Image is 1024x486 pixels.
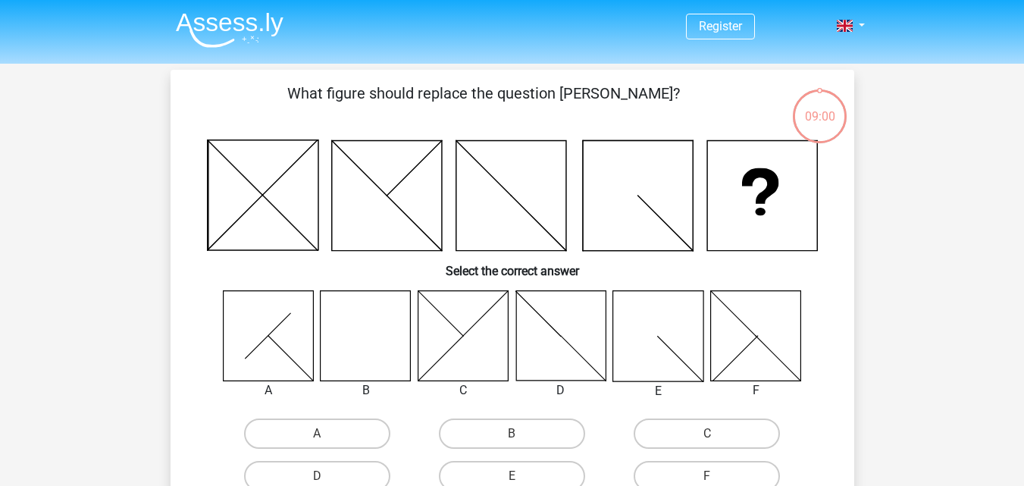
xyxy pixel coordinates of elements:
div: A [211,381,326,400]
a: Register [699,19,742,33]
p: What figure should replace the question [PERSON_NAME]? [195,82,773,127]
div: C [406,381,521,400]
label: A [244,419,390,449]
div: D [504,381,618,400]
label: B [439,419,585,449]
div: E [601,382,716,400]
div: F [699,381,813,400]
h6: Select the correct answer [195,252,830,278]
label: C [634,419,780,449]
img: Assessly [176,12,283,48]
div: B [308,381,423,400]
div: 09:00 [791,88,848,126]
